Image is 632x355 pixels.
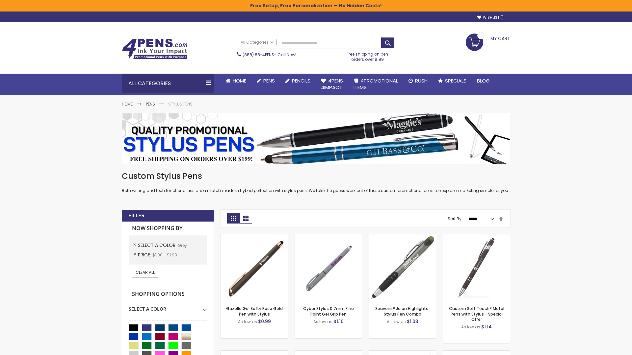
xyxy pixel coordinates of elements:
[369,234,436,301] img: Souvenir® Jalan Highlighter Stylus Pen Combo-Grey
[449,306,504,322] a: Custom Soft Touch® Metal Pens with Stylus - Special Offer
[461,324,480,330] span: As low as
[251,74,280,88] a: Pens
[258,318,271,325] span: $0.99
[415,77,428,84] span: Rush
[354,77,398,91] span: 4PROMOTIONAL ITEMS
[481,323,492,330] span: $1.14
[333,318,344,325] span: $1.10
[122,101,133,107] a: Home
[448,216,461,222] label: Sort By
[348,74,403,95] a: 4PROMOTIONALITEMS
[122,171,510,194] div: Both writing and tech functionalities are a match made in hybrid perfection with stylus pens. We ...
[340,49,395,62] div: Free shipping on pen orders over $199
[129,222,207,235] strong: Now Shopping by
[138,242,178,248] span: Select A Color
[407,318,418,325] span: $1.03
[168,101,193,107] strong: Stylus Pens
[443,234,510,240] a: Custom Soft Touch® Metal Pens with Stylus-Grey
[122,38,188,59] img: 4Pens Custom Pens and Promotional Products
[295,234,362,240] a: Cyber Stylus 0.7mm Fine Point Gel Grip Pen-Grey
[477,77,490,84] span: Blog
[313,319,332,324] span: As low as
[445,77,466,84] span: Specials
[226,306,283,317] a: Gazelle Gel Softy Rose Gold Pen with Stylus
[321,77,343,91] span: 4Pens 4impact
[387,319,406,324] span: As low as
[132,268,158,277] a: Clear All
[263,77,275,84] span: Pens
[292,77,310,84] span: Pencils
[433,74,472,88] a: Specials
[243,52,274,58] a: (888) 88-4PENS
[178,243,187,248] span: Grey
[238,319,257,324] span: As low as
[221,234,288,301] img: Gazelle Gel Softy Rose Gold Pen with Stylus-Grey
[227,213,240,224] strong: Grid
[122,74,214,93] div: All Categories
[280,74,316,88] a: Pencils
[138,251,152,258] span: Price
[477,15,504,20] a: Wishlist
[136,270,155,275] span: Clear All
[233,77,246,84] span: Home
[129,301,207,312] div: Select A Color
[316,74,348,95] a: 4Pens4impact
[241,40,274,45] span: All Categories
[295,234,362,301] img: Cyber Stylus 0.7mm Fine Point Gel Grip Pen-Grey
[472,74,495,88] a: Blog
[221,234,288,240] a: Gazelle Gel Softy Rose Gold Pen with Stylus-Grey
[221,74,251,88] a: Home
[303,306,354,317] a: Cyber Stylus 0.7mm Fine Point Gel Grip Pen
[122,113,510,164] img: Stylus Pens
[152,252,177,258] span: $1.00 - $1.99
[129,287,207,301] strong: Shopping Options
[122,171,510,181] h1: Custom Stylus Pens
[375,306,430,317] a: Souvenir® Jalan Highlighter Stylus Pen Combo
[128,212,145,219] strong: Filter
[403,74,433,88] a: Rush
[237,37,277,48] a: All Categories
[369,234,436,240] a: Souvenir® Jalan Highlighter Stylus Pen Combo-Grey
[146,101,155,107] a: Pens
[243,52,296,58] span: - Call Now!
[443,234,510,301] img: Custom Soft Touch® Metal Pens with Stylus-Grey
